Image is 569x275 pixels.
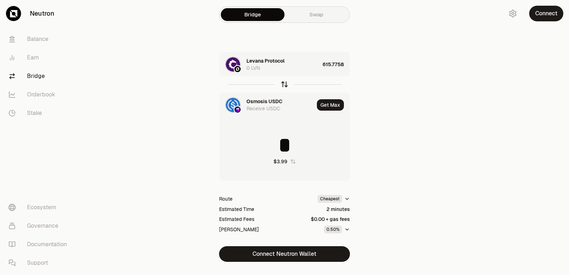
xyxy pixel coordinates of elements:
div: Route [219,195,233,202]
img: Osmosis Logo [234,106,241,113]
img: Neutron Logo [234,66,241,72]
div: $0.00 + gas fees [311,216,350,223]
button: Connect Neutron Wallet [219,246,350,262]
a: Documentation [3,235,77,254]
button: 0.50% [324,226,350,233]
div: Osmosis USDC [246,98,282,105]
div: Estimated Fees [219,216,254,223]
div: Cheapest [318,195,342,203]
div: 615.7758 [323,52,350,76]
div: $3.99 [273,158,287,165]
img: LVN Logo [226,57,240,72]
a: Earn [3,48,77,67]
div: Levana Protocol [246,57,284,64]
a: Bridge [3,67,77,85]
button: LVN LogoNeutron LogoLevana Protocol0 LVN615.7758 [219,52,350,76]
a: Support [3,254,77,272]
div: 0 LVN [246,64,260,72]
a: Bridge [221,8,284,21]
div: [PERSON_NAME] [219,226,259,233]
a: Stake [3,104,77,122]
button: Get Max [317,99,344,111]
button: Cheapest [318,195,350,203]
div: 2 minutes [326,206,350,213]
img: USDC Logo [226,98,240,112]
a: Swap [284,8,348,21]
div: Receive USDC [246,105,280,112]
button: $3.99 [273,158,296,165]
a: Governance [3,217,77,235]
div: USDC LogoOsmosis LogoOsmosis USDCReceive USDC [219,93,314,117]
a: Balance [3,30,77,48]
a: Orderbook [3,85,77,104]
div: Estimated Time [219,206,254,213]
div: 0.50% [324,226,342,233]
button: Connect [529,6,563,21]
div: LVN LogoNeutron LogoLevana Protocol0 LVN [219,52,320,76]
a: Ecosystem [3,198,77,217]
